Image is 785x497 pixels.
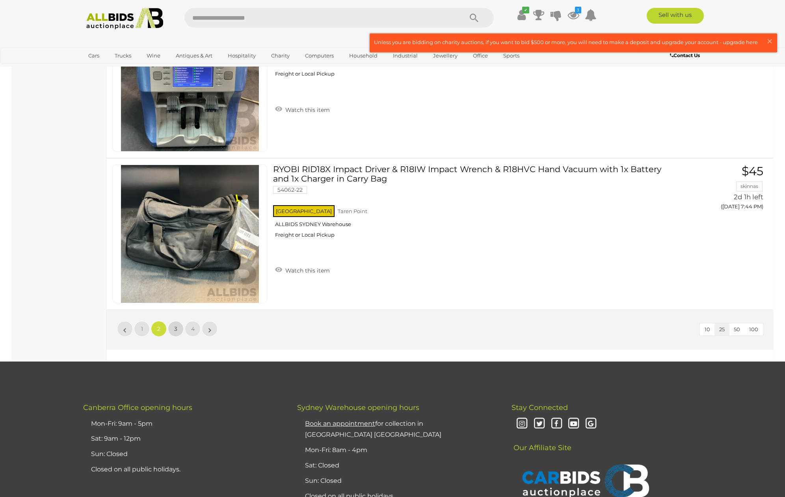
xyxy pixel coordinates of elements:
[117,321,133,337] a: «
[110,49,136,62] a: Trucks
[279,165,656,244] a: RYOBI RID18X Impact Driver & R18IW Impact Wrench & R18HVC Hand Vacuum with 1x Battery and 1x Char...
[714,323,729,336] button: 25
[700,323,715,336] button: 10
[567,8,579,22] a: 3
[670,52,700,58] b: Contact Us
[174,325,177,332] span: 3
[734,326,740,332] span: 50
[522,7,529,13] i: ✔
[89,462,277,477] li: Closed on all public holidays.
[273,264,332,276] a: Watch this item
[515,417,529,431] i: Instagram
[498,49,525,62] a: Sports
[668,165,765,214] a: $45 skinnas 2d 1h left ([DATE] 7:44 PM)
[705,326,710,332] span: 10
[83,403,192,412] span: Canberra Office opening hours
[283,267,330,274] span: Watch this item
[532,417,546,431] i: Twitter
[567,417,581,431] i: Youtube
[303,443,491,458] li: Mon-Fri: 8am - 4pm
[223,49,261,62] a: Hospitality
[468,49,493,62] a: Office
[647,8,704,24] a: Sell with us
[670,51,702,60] a: Contact Us
[283,106,330,113] span: Watch this item
[584,417,598,431] i: Google
[185,321,201,337] a: 4
[729,323,745,336] button: 50
[515,8,527,22] a: ✔
[719,326,725,332] span: 25
[157,325,160,332] span: 2
[454,8,494,28] button: Search
[134,321,150,337] a: 1
[121,165,259,303] img: 54062-22a.jpeg
[303,473,491,489] li: Sun: Closed
[83,49,104,62] a: Cars
[300,49,339,62] a: Computers
[168,321,184,337] a: 3
[89,431,277,447] li: Sat: 9am - 12pm
[742,164,763,178] span: $45
[512,403,568,412] span: Stay Connected
[305,420,375,427] u: Book an appointment
[191,325,195,332] span: 4
[297,403,419,412] span: Sydney Warehouse opening hours
[575,7,581,13] i: 3
[83,62,149,75] a: [GEOGRAPHIC_DATA]
[279,13,656,83] a: KISAN NewtonII Counting Machine 54062-23 [GEOGRAPHIC_DATA] Taren Point ALLBIDS SYDNEY Warehouse F...
[171,49,218,62] a: Antiques & Art
[550,417,564,431] i: Facebook
[141,49,166,62] a: Wine
[89,447,277,462] li: Sun: Closed
[273,103,332,115] a: Watch this item
[388,49,423,62] a: Industrial
[82,8,167,30] img: Allbids.com.au
[141,325,143,332] span: 1
[303,458,491,473] li: Sat: Closed
[89,416,277,432] li: Mon-Fri: 9am - 5pm
[766,33,773,49] span: ×
[344,49,383,62] a: Household
[428,49,463,62] a: Jewellery
[744,323,763,336] button: 100
[266,49,295,62] a: Charity
[121,13,259,151] img: 54062-23a.jpeg
[151,321,167,337] a: 2
[749,326,758,332] span: 100
[305,420,441,439] a: Book an appointmentfor collection in [GEOGRAPHIC_DATA] [GEOGRAPHIC_DATA]
[512,432,571,452] span: Our Affiliate Site
[202,321,218,337] a: »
